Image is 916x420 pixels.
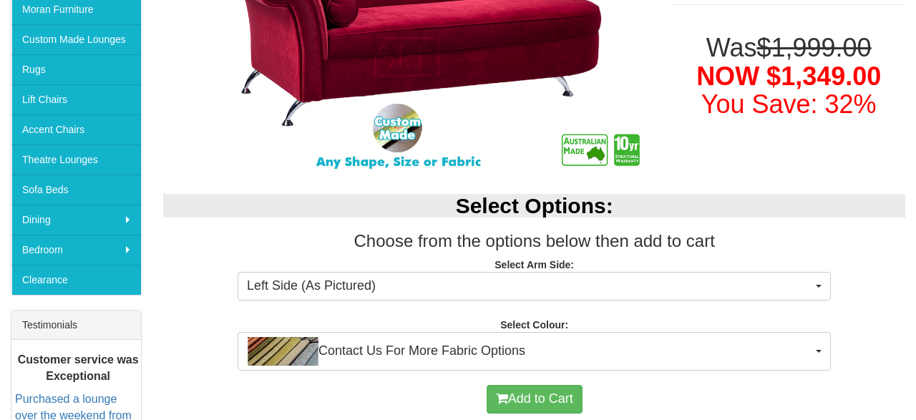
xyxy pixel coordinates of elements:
a: Dining [11,205,141,235]
a: Sofa Beds [11,175,141,205]
div: Testimonials [11,311,141,340]
a: Bedroom [11,235,141,265]
strong: Select Arm Side: [494,259,574,270]
span: Left Side (As Pictured) [247,277,812,296]
h3: Choose from the options below then add to cart [163,232,905,250]
button: Left Side (As Pictured) [238,272,831,301]
a: Clearance [11,265,141,295]
a: Custom Made Lounges [11,24,141,54]
img: Contact Us For More Fabric Options [247,337,318,366]
b: Customer service was Exceptional [18,353,139,381]
a: Theatre Lounges [11,145,141,175]
b: Select Options: [456,194,613,218]
a: Accent Chairs [11,114,141,145]
h1: Was [672,34,905,119]
button: Add to Cart [487,385,583,414]
a: Lift Chairs [11,84,141,114]
a: Rugs [11,54,141,84]
span: Contact Us For More Fabric Options [247,337,812,366]
font: You Save: 32% [701,89,877,119]
span: NOW $1,349.00 [696,62,881,91]
strong: Select Colour: [500,319,568,331]
del: $1,999.00 [756,33,871,62]
button: Contact Us For More Fabric OptionsContact Us For More Fabric Options [238,332,831,371]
